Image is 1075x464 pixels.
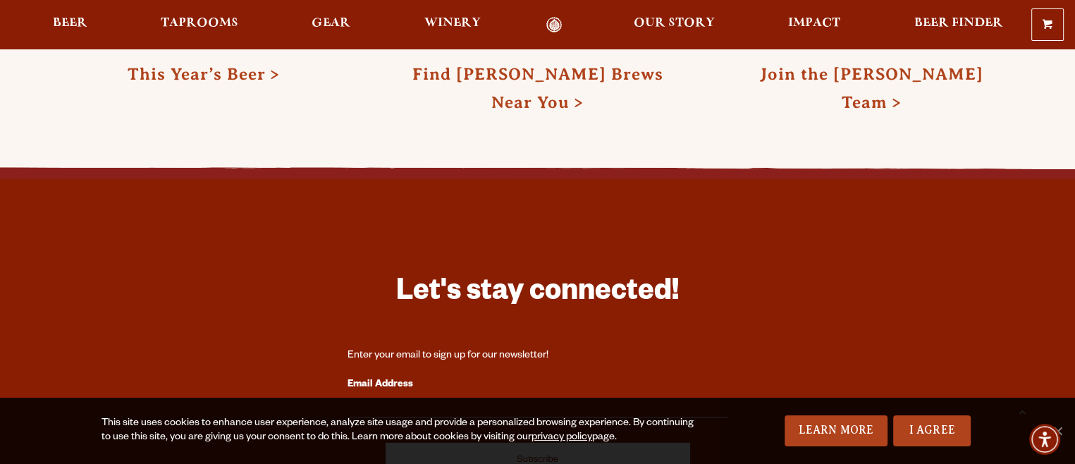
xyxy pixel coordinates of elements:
a: Find [PERSON_NAME] BrewsNear You [412,65,663,111]
span: Gear [312,18,350,29]
h3: Let's stay connected! [348,274,728,315]
a: This Year’s Beer [128,65,280,83]
a: Odell Home [528,17,581,33]
a: I Agree [893,415,971,446]
a: Beer Finder [904,17,1012,33]
a: Scroll to top [1005,393,1040,429]
a: Join the [PERSON_NAME] Team [759,65,983,111]
span: Beer [53,18,87,29]
a: Gear [302,17,360,33]
a: privacy policy [532,432,592,444]
span: Our Story [634,18,715,29]
div: Accessibility Menu [1029,424,1060,455]
a: Our Story [625,17,724,33]
span: Impact [788,18,840,29]
div: This site uses cookies to enhance user experience, analyze site usage and provide a personalized ... [102,417,704,445]
label: Email Address [348,376,728,394]
div: Enter your email to sign up for our newsletter! [348,349,728,363]
span: Winery [424,18,481,29]
a: Taprooms [152,17,247,33]
a: Impact [779,17,849,33]
span: Taprooms [161,18,238,29]
a: Learn More [785,415,888,446]
a: Beer [44,17,97,33]
a: Winery [415,17,490,33]
span: Beer Finder [914,18,1002,29]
